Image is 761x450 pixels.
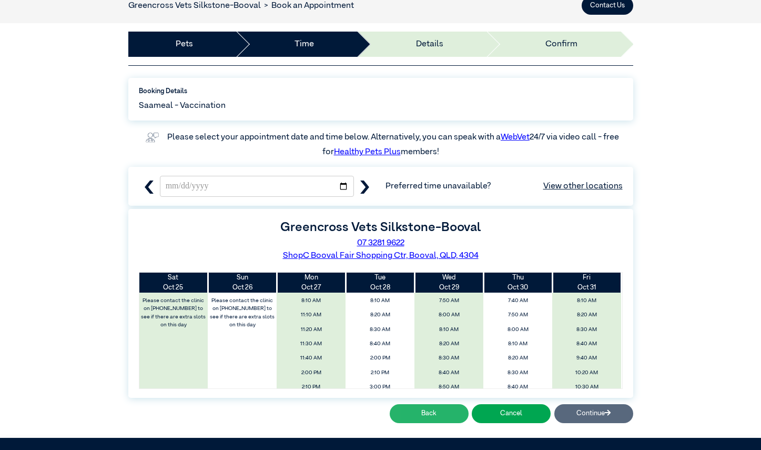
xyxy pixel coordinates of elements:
th: Oct 27 [277,273,346,293]
span: 8:00 AM [418,309,481,321]
button: Cancel [472,404,551,423]
label: Please contact the clinic on [PHONE_NUMBER] to see if there are extra slots on this day [140,295,207,331]
th: Oct 26 [208,273,277,293]
span: 8:40 AM [555,338,618,350]
th: Oct 29 [414,273,483,293]
span: 2:10 PM [280,381,343,393]
span: 8:40 AM [486,381,550,393]
a: Healthy Pets Plus [334,148,401,156]
span: 10:30 AM [555,381,618,393]
span: 11:30 AM [280,338,343,350]
label: Please contact the clinic on [PHONE_NUMBER] to see if there are extra slots on this day [209,295,276,331]
span: Saameal - Vaccination [139,99,226,112]
span: 8:20 AM [418,338,481,350]
span: 2:00 PM [280,367,343,379]
span: 8:30 AM [418,352,481,364]
span: 7:50 AM [418,295,481,307]
a: View other locations [543,180,623,193]
button: Back [390,404,469,423]
span: 8:30 AM [555,324,618,336]
span: 8:20 AM [555,309,618,321]
span: 7:50 AM [486,309,550,321]
span: 8:10 AM [280,295,343,307]
a: WebVet [501,133,530,142]
span: 8:00 AM [486,324,550,336]
th: Oct 25 [139,273,208,293]
img: vet [142,129,162,146]
span: 8:30 AM [349,324,412,336]
a: Time [295,38,314,51]
label: Please select your appointment date and time below. Alternatively, you can speak with a 24/7 via ... [167,133,621,156]
span: 9:40 AM [555,352,618,364]
span: Preferred time unavailable? [385,180,622,193]
th: Oct 28 [346,273,414,293]
span: 8:10 AM [349,295,412,307]
a: 07 3281 9622 [357,239,404,247]
span: 8:30 AM [486,367,550,379]
label: Greencross Vets Silkstone-Booval [280,221,481,234]
th: Oct 30 [483,273,552,293]
span: 3:00 PM [349,381,412,393]
label: Booking Details [139,86,623,96]
span: 8:20 AM [486,352,550,364]
a: Greencross Vets Silkstone-Booval [128,2,261,10]
span: 7:40 AM [486,295,550,307]
span: 2:10 PM [349,367,412,379]
span: 11:20 AM [280,324,343,336]
span: 10:20 AM [555,367,618,379]
th: Oct 31 [552,273,621,293]
span: 8:20 AM [349,309,412,321]
span: 8:50 AM [418,381,481,393]
span: 8:40 AM [418,367,481,379]
span: 11:10 AM [280,309,343,321]
span: 8:10 AM [486,338,550,350]
a: Pets [176,38,193,51]
span: 2:00 PM [349,352,412,364]
span: 8:10 AM [555,295,618,307]
a: ShopC Booval Fair Shopping Ctr, Booval, QLD, 4304 [283,252,479,260]
span: 11:40 AM [280,352,343,364]
span: 8:10 AM [418,324,481,336]
span: 8:40 AM [349,338,412,350]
